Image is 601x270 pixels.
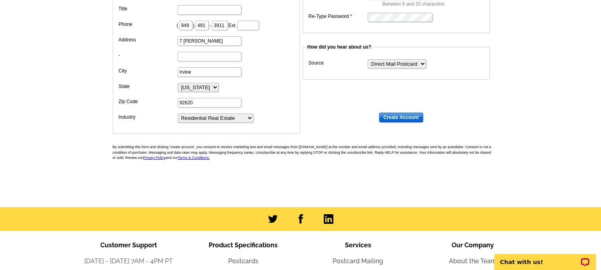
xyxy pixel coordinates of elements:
input: Create Account [379,113,423,122]
a: About the Team [449,257,497,265]
legend: How did you hear about us? [307,43,372,51]
label: Phone [119,21,177,28]
li: [DATE] - [DATE] 7AM - 4PM PT [71,256,186,266]
p: Between 6 and 20 characters [382,0,486,8]
label: Zip Code [119,98,177,105]
span: Customer Support [100,241,157,249]
label: Address [119,36,177,43]
label: State [119,83,177,90]
label: - [119,52,177,59]
dd: ( ) - Ext. [117,19,296,31]
label: Industry [119,113,177,121]
a: Postcard Mailing [333,257,383,265]
span: Product Specifications [209,241,278,249]
a: Terms & Conditions. [178,156,210,160]
p: By submitting this form and clicking 'create account', you consent to receive marketing text and ... [113,145,495,161]
label: Title [119,5,177,12]
label: Re-Type Password [309,13,367,20]
a: Postcards [228,257,258,265]
iframe: LiveChat chat widget [489,245,601,270]
label: City [119,67,177,74]
label: Source [309,59,367,67]
span: Our Company [452,241,494,249]
a: Privacy Policy [143,156,166,160]
span: Services [345,241,371,249]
